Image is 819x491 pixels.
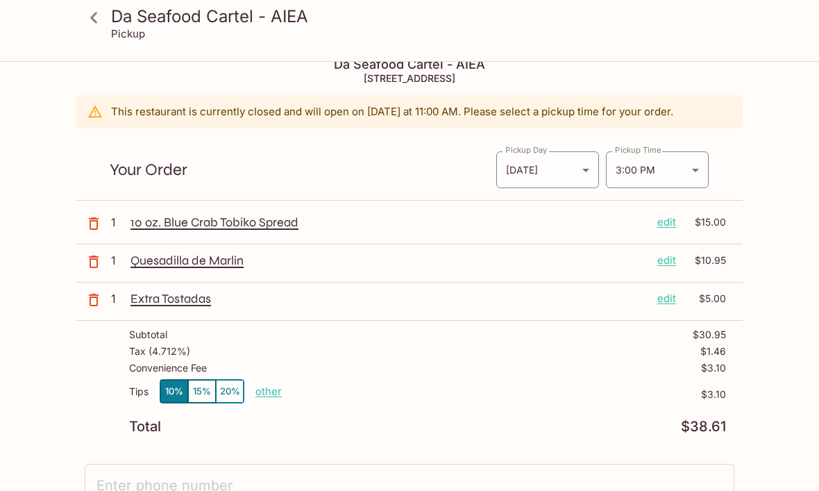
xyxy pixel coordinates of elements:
[129,386,149,397] p: Tips
[160,380,188,403] button: 10%
[76,72,743,84] h5: [STREET_ADDRESS]
[701,363,726,374] p: $3.10
[111,6,732,27] h3: Da Seafood Cartel - AIEA
[111,253,125,268] p: 1
[693,329,726,340] p: $30.95
[111,105,673,118] p: This restaurant is currently closed and will open on [DATE] at 11:00 AM . Please select a pickup ...
[657,253,676,268] p: edit
[700,346,726,357] p: $1.46
[111,291,125,306] p: 1
[130,291,646,306] p: Extra Tostadas
[496,151,599,188] div: [DATE]
[111,27,145,40] p: Pickup
[129,346,190,357] p: Tax ( 4.712% )
[76,57,743,72] h4: Da Seafood Cartel - AIEA
[255,385,282,398] button: other
[216,380,244,403] button: 20%
[188,380,216,403] button: 15%
[657,291,676,306] p: edit
[505,144,547,156] label: Pickup Day
[130,253,646,268] p: Quesadilla de Marlin
[129,329,167,340] p: Subtotal
[110,163,496,176] p: Your Order
[282,389,726,400] p: $3.10
[129,420,161,433] p: Total
[681,420,726,433] p: $38.61
[684,253,726,268] p: $10.95
[129,363,207,374] p: Convenience Fee
[606,151,709,188] div: 3:00 PM
[111,215,125,230] p: 1
[615,144,661,156] label: Pickup Time
[657,215,676,230] p: edit
[684,215,726,230] p: $15.00
[684,291,726,306] p: $5.00
[130,215,646,230] p: 10 oz. Blue Crab Tobiko Spread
